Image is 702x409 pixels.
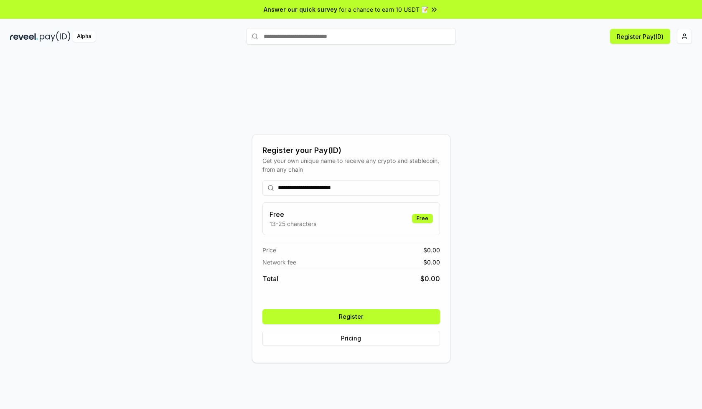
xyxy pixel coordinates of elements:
button: Pricing [262,331,440,346]
span: $ 0.00 [423,246,440,254]
span: Answer our quick survey [264,5,337,14]
div: Register your Pay(ID) [262,145,440,156]
span: Price [262,246,276,254]
p: 13-25 characters [270,219,316,228]
img: reveel_dark [10,31,38,42]
div: Alpha [72,31,96,42]
button: Register [262,309,440,324]
span: for a chance to earn 10 USDT 📝 [339,5,428,14]
div: Free [412,214,433,223]
button: Register Pay(ID) [610,29,670,44]
span: $ 0.00 [423,258,440,267]
img: pay_id [40,31,71,42]
h3: Free [270,209,316,219]
span: Total [262,274,278,284]
span: $ 0.00 [420,274,440,284]
div: Get your own unique name to receive any crypto and stablecoin, from any chain [262,156,440,174]
span: Network fee [262,258,296,267]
